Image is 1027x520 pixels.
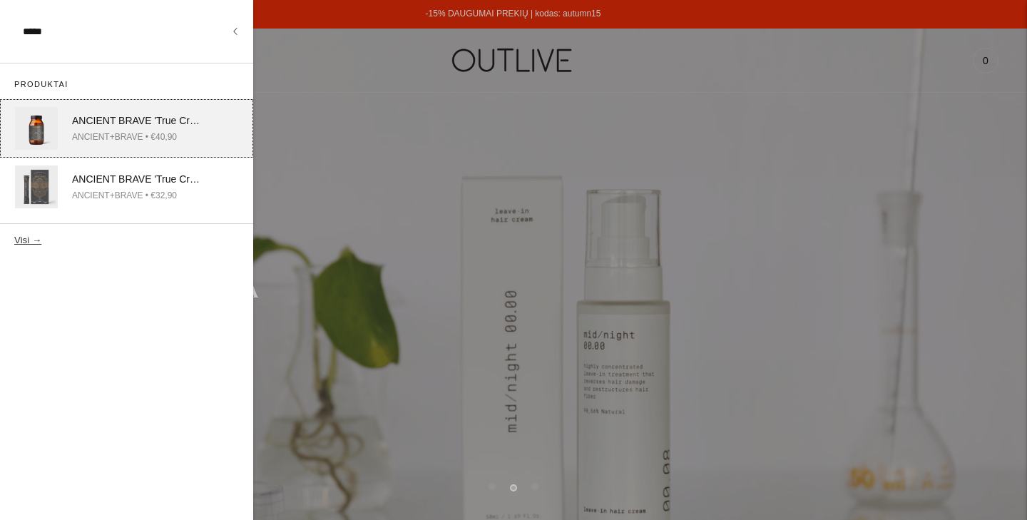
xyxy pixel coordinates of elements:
[72,188,205,203] div: ANCIENT+BRAVE • €32,90
[15,107,58,150] img: ancient-brave-true-creatine_-outlive_120x.png
[14,235,41,245] button: Visi →
[15,165,58,208] img: ANCIENTBRAVE-TRUE-CREATINE-outlive_1_120x.png
[72,130,205,145] div: ANCIENT+BRAVE • €40,90
[72,113,205,130] div: ANCIENT BRAVE 'True Creatine+' inas raumenų atsistatymui 180g
[72,171,205,188] div: ANCIENT BRAVE 'True Creatine+' inas raumenų atsistatymui pakuotėse 15x6g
